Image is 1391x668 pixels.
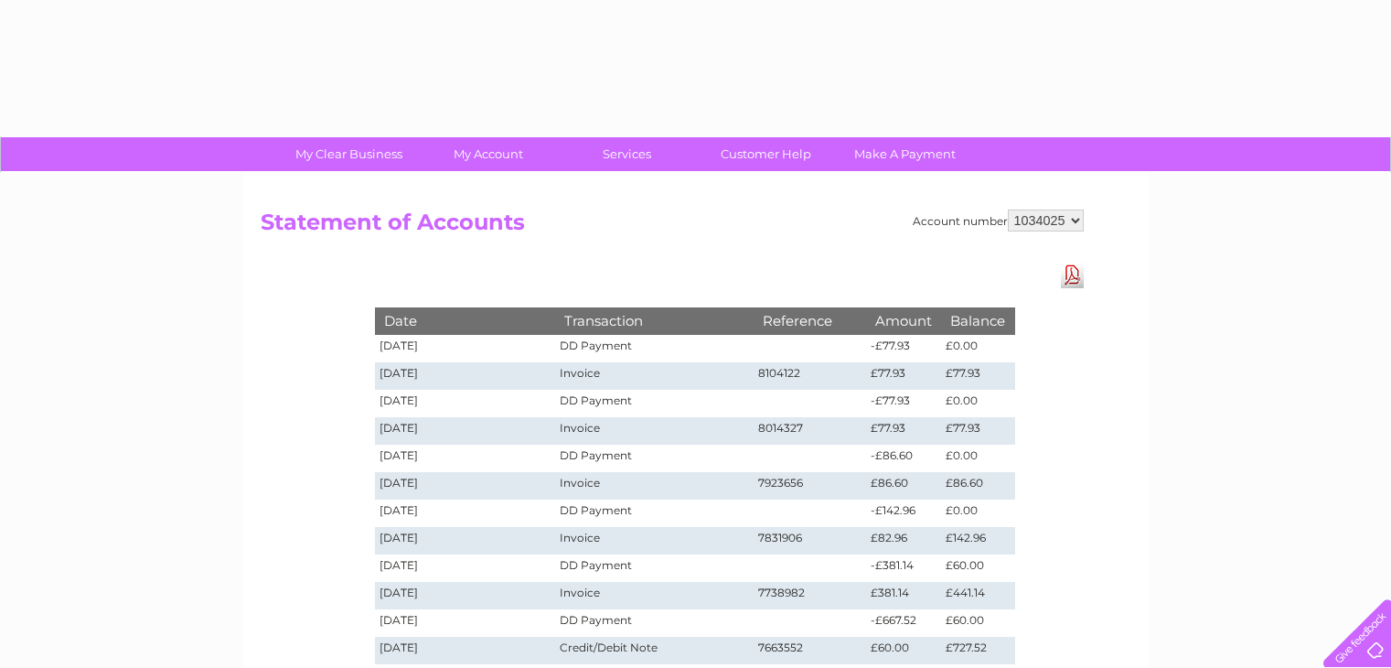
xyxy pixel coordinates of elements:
td: Credit/Debit Note [555,637,753,664]
td: -£77.93 [866,390,941,417]
td: £0.00 [941,335,1014,362]
td: £441.14 [941,582,1014,609]
td: £60.00 [866,637,941,664]
a: Download Pdf [1061,262,1084,288]
td: [DATE] [375,555,556,582]
th: Reference [754,307,867,334]
td: £82.96 [866,527,941,555]
td: £142.96 [941,527,1014,555]
td: DD Payment [555,390,753,417]
td: Invoice [555,417,753,445]
td: £60.00 [941,555,1014,582]
td: [DATE] [375,390,556,417]
th: Amount [866,307,941,334]
td: -£667.52 [866,609,941,637]
td: £0.00 [941,445,1014,472]
td: DD Payment [555,555,753,582]
td: Invoice [555,472,753,500]
td: [DATE] [375,445,556,472]
td: £0.00 [941,500,1014,527]
a: Services [551,137,702,171]
td: [DATE] [375,335,556,362]
td: DD Payment [555,445,753,472]
td: £60.00 [941,609,1014,637]
td: 7923656 [754,472,867,500]
td: £0.00 [941,390,1014,417]
td: £77.93 [866,417,941,445]
td: £86.60 [866,472,941,500]
td: -£77.93 [866,335,941,362]
td: -£86.60 [866,445,941,472]
td: Invoice [555,362,753,390]
a: Customer Help [690,137,841,171]
td: [DATE] [375,472,556,500]
td: 7663552 [754,637,867,664]
td: DD Payment [555,609,753,637]
td: £77.93 [941,362,1014,390]
th: Date [375,307,556,334]
td: £77.93 [941,417,1014,445]
td: £86.60 [941,472,1014,500]
a: My Clear Business [273,137,424,171]
a: My Account [412,137,563,171]
td: Invoice [555,582,753,609]
th: Balance [941,307,1014,334]
td: DD Payment [555,335,753,362]
td: Invoice [555,527,753,555]
td: [DATE] [375,362,556,390]
td: £381.14 [866,582,941,609]
td: [DATE] [375,527,556,555]
a: Make A Payment [829,137,980,171]
td: -£142.96 [866,500,941,527]
div: Account number [913,210,1084,232]
td: £77.93 [866,362,941,390]
td: -£381.14 [866,555,941,582]
td: 8014327 [754,417,867,445]
td: 7738982 [754,582,867,609]
td: 8104122 [754,362,867,390]
th: Transaction [555,307,753,334]
td: [DATE] [375,637,556,664]
td: 7831906 [754,527,867,555]
h2: Statement of Accounts [261,210,1084,244]
td: [DATE] [375,417,556,445]
td: £727.52 [941,637,1014,664]
td: [DATE] [375,500,556,527]
td: [DATE] [375,609,556,637]
td: DD Payment [555,500,753,527]
td: [DATE] [375,582,556,609]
